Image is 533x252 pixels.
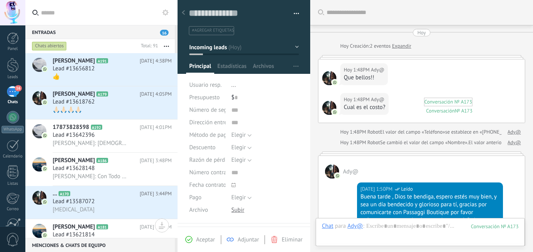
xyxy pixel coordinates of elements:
[53,123,89,131] span: 17873828598
[53,223,95,231] span: [PERSON_NAME]
[238,236,259,243] span: Adjuntar
[53,190,57,198] span: ...
[160,30,169,36] span: 16
[53,206,94,213] span: [MEDICAL_DATA]
[189,81,222,89] span: Usuario resp.
[455,107,473,114] div: № A173
[53,131,95,139] span: Lead #13642396
[189,91,226,104] div: Presupuesto
[15,85,21,91] span: 16
[340,139,368,147] div: Hoy 1:48PM
[25,53,178,86] a: avataricon[PERSON_NAME]A191[DATE] 4:38PMLead #13656812👍
[371,96,385,104] span: Ady@
[253,63,274,74] span: Archivos
[189,179,226,191] div: Fecha contrato
[189,141,226,154] div: Descuento
[189,129,226,141] div: Método de pago
[96,91,108,97] span: A179
[189,63,211,74] span: Principal
[53,231,95,239] span: Lead #13621814
[140,123,172,131] span: [DATE] 4:01PM
[217,63,247,74] span: Estadísticas
[344,66,371,74] div: Hoy 1:48PM
[42,133,48,138] img: icon
[231,194,246,201] span: Elegir
[42,100,48,105] img: icon
[380,128,445,136] span: El valor del campo «Teléfono»
[53,198,95,206] span: Lead #13587072
[189,154,226,166] div: Razón de pérdida
[96,158,108,163] span: A186
[140,90,172,98] span: [DATE] 4:05PM
[322,101,336,115] span: Ady@
[325,164,339,179] span: Ady@
[53,90,95,98] span: [PERSON_NAME]
[42,166,48,172] img: icon
[426,107,455,114] div: Conversación
[189,120,233,125] span: Dirección entrega
[192,28,234,33] span: #agregar etiquetas
[189,170,231,175] span: Número contrato
[25,219,178,252] a: avataricon[PERSON_NAME]A181[DATE] 3:38PMLead #13621814
[371,66,385,74] span: Ady@
[53,164,95,172] span: Lead #13628148
[344,104,385,111] div: Cual es el costo?
[32,41,67,51] div: Chats abiertos
[332,80,338,85] img: com.amocrm.amocrmwa.svg
[140,190,172,198] span: [DATE] 3:44PM
[2,154,24,159] div: Calendario
[189,104,226,116] div: Número de seguimiento
[2,126,24,133] div: WhatsApp
[401,185,413,193] span: Leído
[361,193,499,248] div: Buena tarde , Dios te bendiga, espero estés muy bien, y sea un día bendecido y glorioso para tí, ...
[418,29,426,36] div: Hoy
[425,98,472,105] span: Conversación № A173
[25,186,178,219] a: avataricon...A170[DATE] 3:44PMLead #13587072[MEDICAL_DATA]
[189,94,220,101] span: Presupuesto
[335,173,340,179] img: com.amocrm.amocrmwa.svg
[189,145,215,150] span: Descuento
[189,79,226,91] div: Usuario resp.
[344,96,371,104] div: Hoy 1:48PM
[231,131,246,139] span: Elegir
[189,166,226,179] div: Número contrato
[53,173,129,180] span: [PERSON_NAME]: Con Todo gusto!
[322,71,336,85] span: Ady@
[189,132,230,138] span: Método de pago
[361,185,394,193] div: [DATE] 1:50PM
[25,153,178,186] a: avataricon[PERSON_NAME]A186[DATE] 3:48PMLead #13628148[PERSON_NAME]: Con Todo gusto!
[189,195,201,200] span: Pago
[2,100,24,105] div: Chats
[231,141,252,154] button: Elegir
[25,25,175,39] div: Entradas
[25,238,175,252] div: Menciones & Chats de equipo
[231,154,252,166] button: Elegir
[53,157,95,164] span: [PERSON_NAME]
[344,74,384,82] div: Que bellos!!
[189,204,226,216] div: Archivo
[53,106,82,114] span: 🙏🏻🙏🏻🙏🏻🙏🏻
[282,236,302,243] span: Eliminar
[189,191,226,204] div: Pago
[368,139,380,146] span: Robot
[368,129,380,135] span: Robot
[53,65,95,73] span: Lead #13656812
[196,236,215,243] span: Aceptar
[189,182,226,188] span: Fecha contrato
[189,107,249,113] span: Número de seguimiento
[340,42,350,50] div: Hoy
[347,222,363,229] div: Ady@
[25,120,178,152] a: avataricon17873828598A192[DATE] 4:01PMLead #13642396[PERSON_NAME]: [DEMOGRAPHIC_DATA] te bendiga,...
[2,207,24,212] div: Correo
[2,46,24,52] div: Panel
[189,116,226,129] div: Dirección entrega
[189,207,208,213] span: Archivo
[138,42,158,50] div: Total: 91
[363,222,364,230] span: :
[340,42,411,50] div: Creación:
[42,232,48,238] img: icon
[53,139,129,147] span: [PERSON_NAME]: [DEMOGRAPHIC_DATA] te bendiga, claro que sí, te envío la ubicación Ubicación [URL]...
[508,128,521,136] a: Ady@
[59,191,70,196] span: A170
[231,191,252,204] button: Elegir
